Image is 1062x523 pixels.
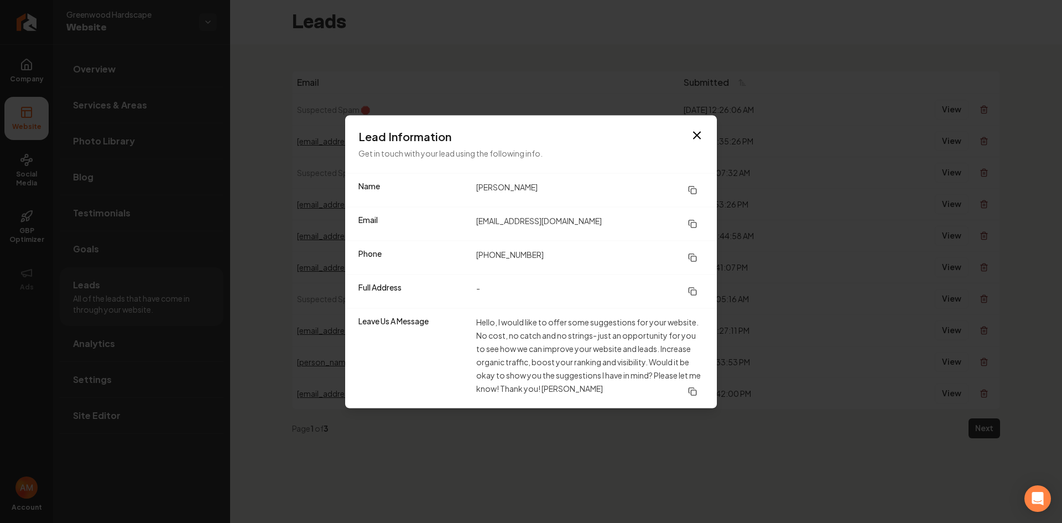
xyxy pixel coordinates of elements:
dt: Name [358,180,467,200]
p: Get in touch with your lead using the following info. [358,146,704,159]
dt: Phone [358,247,467,267]
dd: [PHONE_NUMBER] [476,247,704,267]
dd: Hello, I would like to offer some suggestions for your website. No cost, no catch and no strings-... [476,315,704,401]
h3: Lead Information [358,128,704,144]
dd: [EMAIL_ADDRESS][DOMAIN_NAME] [476,214,704,234]
dt: Email [358,214,467,234]
dd: - [476,281,704,301]
dd: [PERSON_NAME] [476,180,704,200]
dt: Leave Us A Message [358,315,467,401]
dt: Full Address [358,281,467,301]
